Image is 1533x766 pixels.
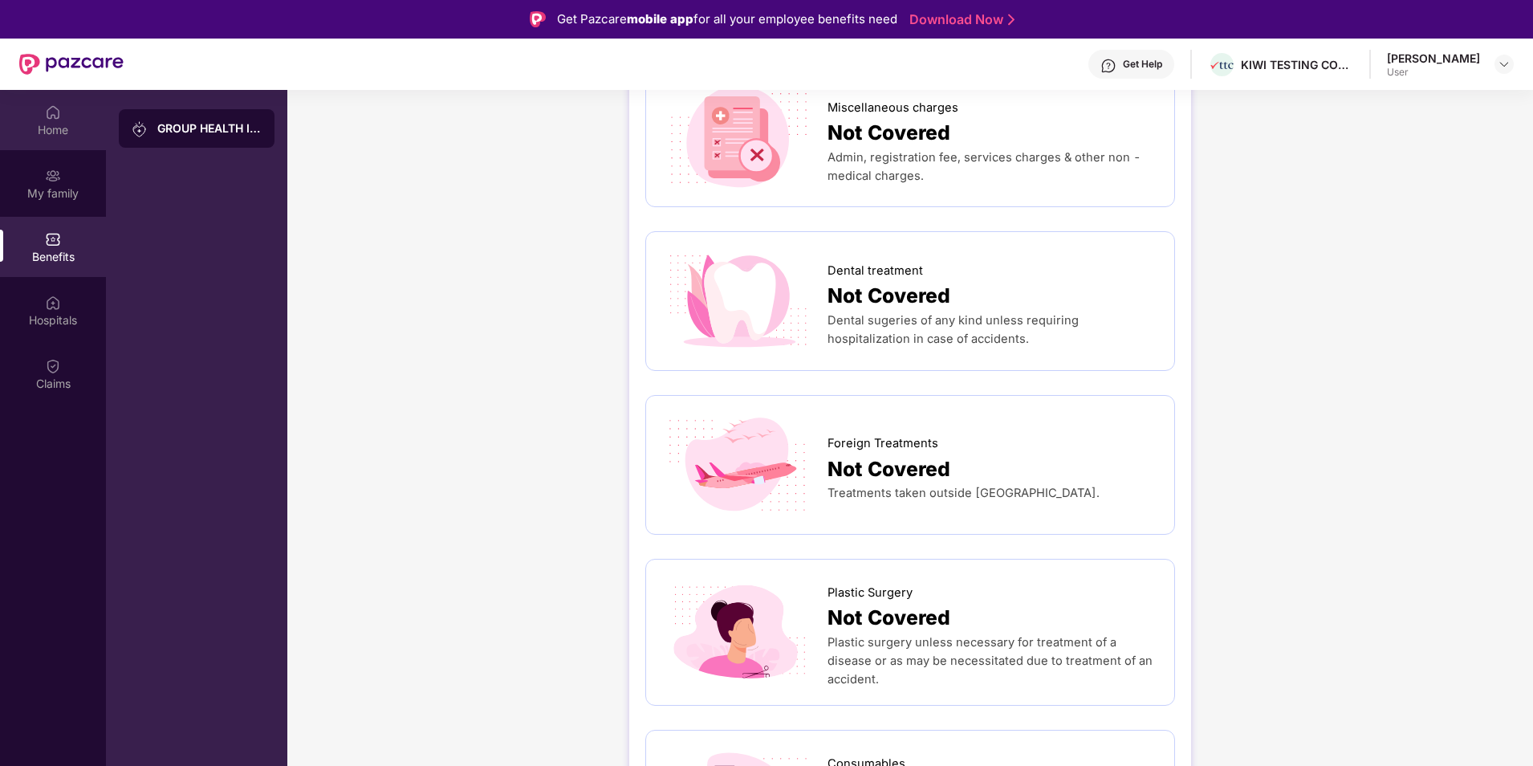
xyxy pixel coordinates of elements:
img: Stroke [1008,11,1015,28]
span: Treatments taken outside [GEOGRAPHIC_DATA]. [827,486,1100,500]
img: svg+xml;base64,PHN2ZyBpZD0iQmVuZWZpdHMiIHhtbG5zPSJodHRwOi8vd3d3LnczLm9yZy8yMDAwL3N2ZyIgd2lkdGg9Ij... [45,231,61,247]
div: [PERSON_NAME] [1387,51,1480,66]
div: Get Help [1123,58,1162,71]
span: Not Covered [827,602,950,634]
span: Not Covered [827,454,950,485]
img: icon [662,412,814,518]
img: logo.png [1210,62,1234,70]
img: New Pazcare Logo [19,54,124,75]
img: svg+xml;base64,PHN2ZyBpZD0iSGVscC0zMngzMiIgeG1sbnM9Imh0dHA6Ly93d3cudzMub3JnLzIwMDAvc3ZnIiB3aWR0aD... [1100,58,1116,74]
span: Plastic surgery unless necessary for treatment of a disease or as may be necessitated due to trea... [827,635,1153,687]
div: User [1387,66,1480,79]
img: icon [662,85,814,191]
strong: mobile app [627,11,693,26]
div: KIWI TESTING CONSULTANCY INDIA PRIVATE LIMITED [1241,57,1353,72]
span: Dental treatment [827,262,923,280]
span: Miscellaneous charges [827,99,958,117]
img: icon [662,579,814,685]
img: svg+xml;base64,PHN2ZyBpZD0iQ2xhaW0iIHhtbG5zPSJodHRwOi8vd3d3LnczLm9yZy8yMDAwL3N2ZyIgd2lkdGg9IjIwIi... [45,358,61,374]
span: Plastic Surgery [827,584,913,602]
div: Get Pazcare for all your employee benefits need [557,10,897,29]
span: Foreign Treatments [827,434,938,453]
img: svg+xml;base64,PHN2ZyBpZD0iSG9zcGl0YWxzIiB4bWxucz0iaHR0cDovL3d3dy53My5vcmcvMjAwMC9zdmciIHdpZHRoPS... [45,295,61,311]
span: Not Covered [827,117,950,149]
span: Admin, registration fee, services charges & other non - medical charges. [827,150,1141,183]
div: GROUP HEALTH INSURANCE [157,120,262,136]
img: svg+xml;base64,PHN2ZyBpZD0iSG9tZSIgeG1sbnM9Imh0dHA6Ly93d3cudzMub3JnLzIwMDAvc3ZnIiB3aWR0aD0iMjAiIG... [45,104,61,120]
span: Dental sugeries of any kind unless requiring hospitalization in case of accidents. [827,313,1079,346]
img: svg+xml;base64,PHN2ZyBpZD0iRHJvcGRvd24tMzJ4MzIiIHhtbG5zPSJodHRwOi8vd3d3LnczLm9yZy8yMDAwL3N2ZyIgd2... [1498,58,1511,71]
a: Download Now [909,11,1010,28]
span: Not Covered [827,280,950,312]
img: svg+xml;base64,PHN2ZyB3aWR0aD0iMjAiIGhlaWdodD0iMjAiIHZpZXdCb3g9IjAgMCAyMCAyMCIgZmlsbD0ibm9uZSIgeG... [132,121,148,137]
img: svg+xml;base64,PHN2ZyB3aWR0aD0iMjAiIGhlaWdodD0iMjAiIHZpZXdCb3g9IjAgMCAyMCAyMCIgZmlsbD0ibm9uZSIgeG... [45,168,61,184]
img: icon [662,248,814,354]
img: Logo [530,11,546,27]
